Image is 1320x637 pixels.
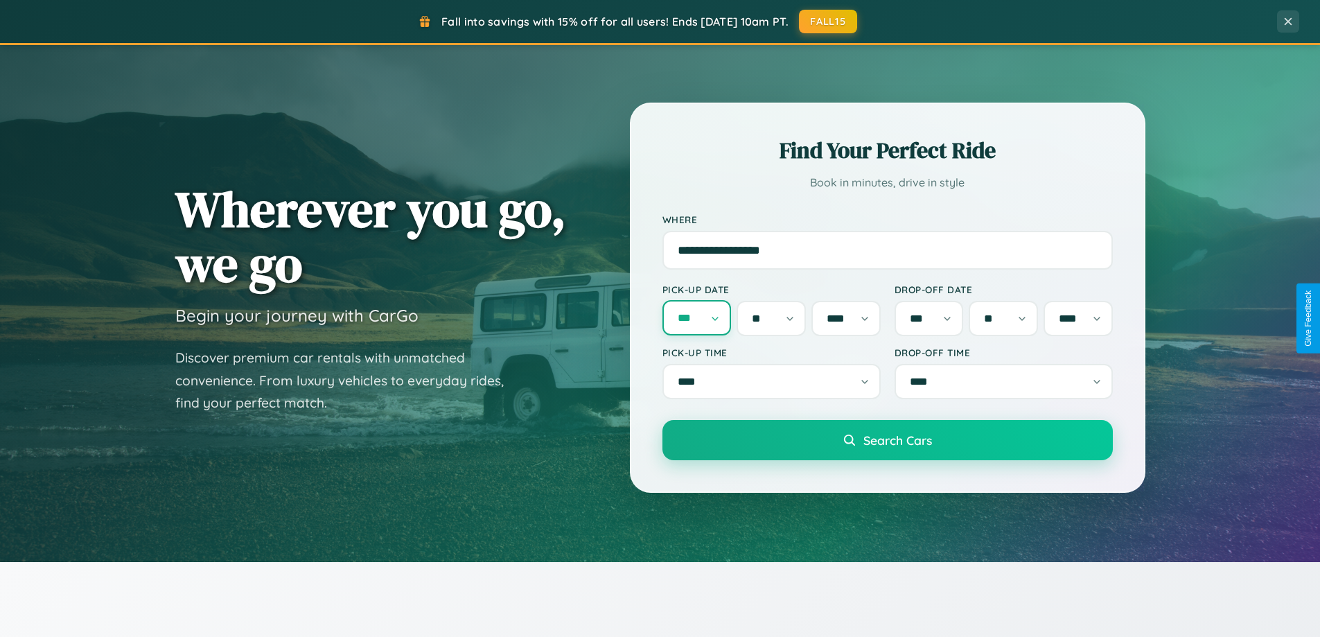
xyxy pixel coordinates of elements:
[175,305,419,326] h3: Begin your journey with CarGo
[895,347,1113,358] label: Drop-off Time
[799,10,857,33] button: FALL15
[662,213,1113,225] label: Where
[441,15,789,28] span: Fall into savings with 15% off for all users! Ends [DATE] 10am PT.
[895,283,1113,295] label: Drop-off Date
[175,347,522,415] p: Discover premium car rentals with unmatched convenience. From luxury vehicles to everyday rides, ...
[662,347,881,358] label: Pick-up Time
[863,433,932,448] span: Search Cars
[662,173,1113,193] p: Book in minutes, drive in style
[662,283,881,295] label: Pick-up Date
[662,135,1113,166] h2: Find Your Perfect Ride
[175,182,566,291] h1: Wherever you go, we go
[662,420,1113,460] button: Search Cars
[1303,290,1313,347] div: Give Feedback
